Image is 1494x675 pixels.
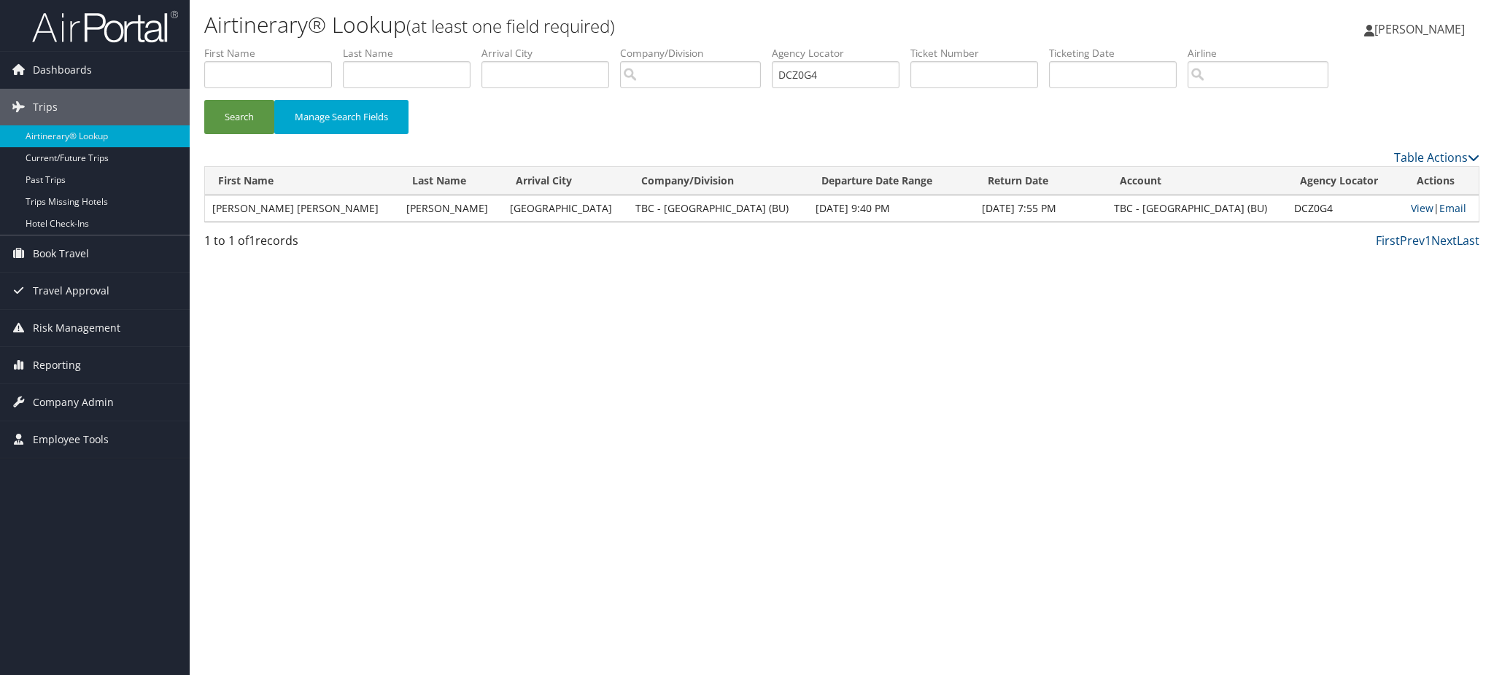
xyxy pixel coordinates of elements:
[399,195,503,222] td: [PERSON_NAME]
[808,167,975,195] th: Departure Date Range: activate to sort column ascending
[33,384,114,421] span: Company Admin
[772,46,910,61] label: Agency Locator
[204,100,274,134] button: Search
[33,273,109,309] span: Travel Approval
[1457,233,1479,249] a: Last
[628,195,808,222] td: TBC - [GEOGRAPHIC_DATA] (BU)
[1425,233,1431,249] a: 1
[205,167,399,195] th: First Name: activate to sort column ascending
[1287,167,1404,195] th: Agency Locator: activate to sort column ascending
[1188,46,1339,61] label: Airline
[249,233,255,249] span: 1
[481,46,620,61] label: Arrival City
[910,46,1049,61] label: Ticket Number
[1431,233,1457,249] a: Next
[503,167,628,195] th: Arrival City: activate to sort column ascending
[343,46,481,61] label: Last Name
[1374,21,1465,37] span: [PERSON_NAME]
[1411,201,1433,215] a: View
[33,421,109,458] span: Employee Tools
[33,347,81,383] span: Reporting
[204,9,1054,40] h1: Airtinerary® Lookup
[628,167,808,195] th: Company/Division
[1376,233,1400,249] a: First
[1439,201,1466,215] a: Email
[205,195,399,222] td: [PERSON_NAME] [PERSON_NAME]
[204,232,507,257] div: 1 to 1 of records
[1364,7,1479,51] a: [PERSON_NAME]
[406,14,615,38] small: (at least one field required)
[975,167,1107,195] th: Return Date: activate to sort column ascending
[975,195,1107,222] td: [DATE] 7:55 PM
[1404,167,1479,195] th: Actions
[33,310,120,346] span: Risk Management
[1394,149,1479,165] a: Table Actions
[620,46,772,61] label: Company/Division
[1049,46,1188,61] label: Ticketing Date
[1287,195,1404,222] td: DCZ0G4
[33,52,92,88] span: Dashboards
[33,89,58,125] span: Trips
[1404,195,1479,222] td: |
[1107,195,1287,222] td: TBC - [GEOGRAPHIC_DATA] (BU)
[1400,233,1425,249] a: Prev
[33,235,89,272] span: Book Travel
[204,46,343,61] label: First Name
[274,100,409,134] button: Manage Search Fields
[1107,167,1287,195] th: Account: activate to sort column ascending
[503,195,628,222] td: [GEOGRAPHIC_DATA]
[32,9,178,44] img: airportal-logo.png
[399,167,503,195] th: Last Name: activate to sort column ascending
[808,195,975,222] td: [DATE] 9:40 PM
